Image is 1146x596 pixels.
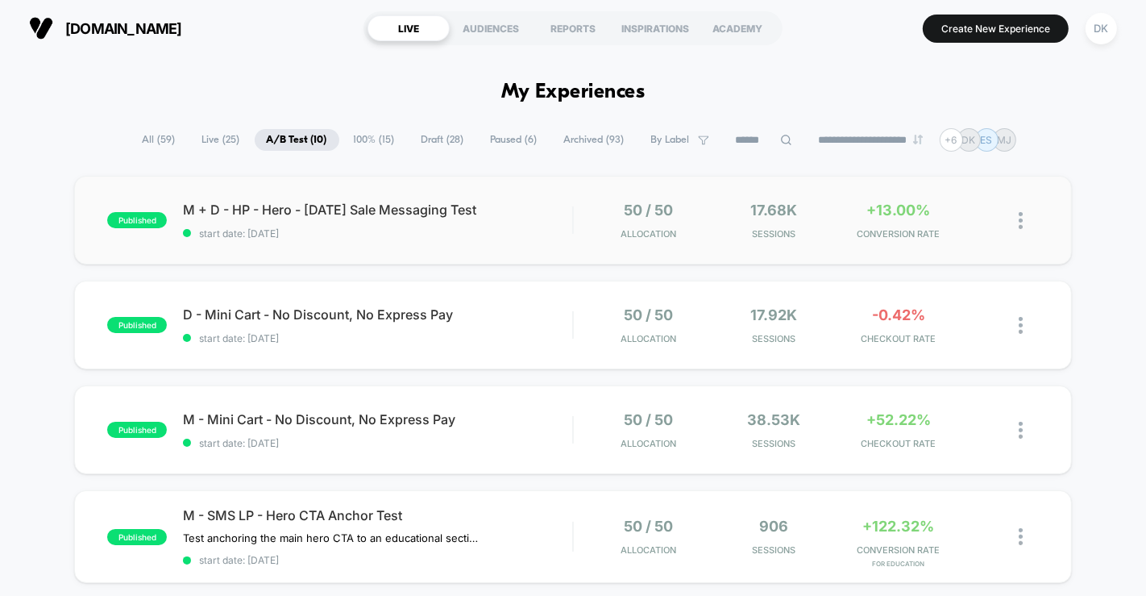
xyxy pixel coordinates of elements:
span: By Label [651,134,690,146]
img: close [1019,422,1023,439]
span: Test anchoring the main hero CTA to an educational section about our method vs. TTB product detai... [183,531,482,544]
span: 100% ( 15 ) [342,129,407,151]
span: published [107,212,167,228]
span: start date: [DATE] [183,227,572,240]
span: Allocation [621,544,676,556]
span: 50 / 50 [624,306,673,323]
span: start date: [DATE] [183,437,572,449]
span: Sessions [715,228,832,240]
h1: My Experiences [501,81,646,104]
span: published [107,529,167,545]
span: M - SMS LP - Hero CTA Anchor Test [183,507,572,523]
span: All ( 59 ) [131,129,188,151]
button: DK [1081,12,1122,45]
p: MJ [997,134,1011,146]
span: M - Mini Cart - No Discount, No Express Pay [183,411,572,427]
span: Sessions [715,438,832,449]
span: M + D - HP - Hero - [DATE] Sale Messaging Test [183,202,572,218]
div: INSPIRATIONS [614,15,696,41]
div: LIVE [367,15,450,41]
span: +52.22% [866,411,931,428]
span: Sessions [715,333,832,344]
span: Allocation [621,228,676,240]
span: start date: [DATE] [183,554,572,566]
img: Visually logo [29,16,53,40]
span: +122.32% [862,518,934,535]
p: ES [981,134,993,146]
img: close [1019,528,1023,545]
span: Allocation [621,438,676,449]
span: 50 / 50 [624,518,673,535]
span: CHECKOUT RATE [840,333,957,344]
span: 50 / 50 [624,202,673,219]
button: [DOMAIN_NAME] [24,15,187,41]
span: Archived ( 93 ) [552,129,637,151]
div: ACADEMY [696,15,779,41]
span: 906 [759,518,788,535]
div: DK [1086,13,1117,44]
button: Create New Experience [923,15,1069,43]
span: 38.53k [747,411,800,428]
span: 50 / 50 [624,411,673,428]
span: 17.92k [750,306,797,323]
span: [DOMAIN_NAME] [65,20,182,37]
span: Draft ( 28 ) [409,129,476,151]
span: CONVERSION RATE [840,544,957,556]
span: CHECKOUT RATE [840,438,957,449]
span: CONVERSION RATE [840,228,957,240]
img: close [1019,317,1023,334]
span: A/B Test ( 10 ) [255,129,339,151]
div: REPORTS [532,15,614,41]
span: -0.42% [872,306,925,323]
div: + 6 [940,128,963,152]
img: close [1019,212,1023,229]
span: published [107,317,167,333]
span: for Education [840,560,957,568]
span: +13.00% [866,202,930,219]
p: DK [962,134,976,146]
span: Sessions [715,544,832,556]
span: start date: [DATE] [183,332,572,344]
span: Paused ( 6 ) [479,129,550,151]
span: Live ( 25 ) [190,129,252,151]
span: Allocation [621,333,676,344]
span: published [107,422,167,438]
span: D - Mini Cart - No Discount, No Express Pay [183,306,572,323]
span: 17.68k [750,202,797,219]
div: AUDIENCES [450,15,532,41]
img: end [913,135,923,144]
